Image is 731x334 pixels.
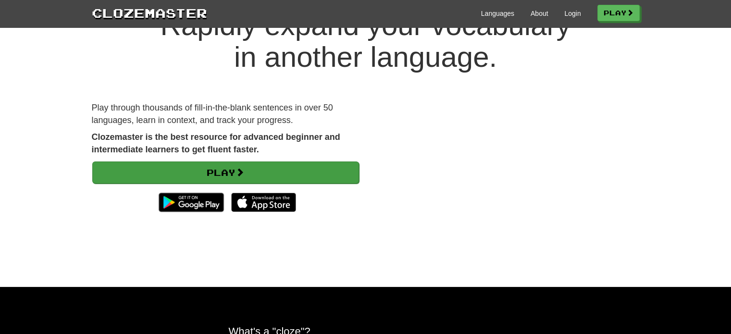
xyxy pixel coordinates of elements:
[92,132,340,154] strong: Clozemaster is the best resource for advanced beginner and intermediate learners to get fluent fa...
[92,161,359,184] a: Play
[531,9,548,18] a: About
[231,193,296,212] img: Download_on_the_App_Store_Badge_US-UK_135x40-25178aeef6eb6b83b96f5f2d004eda3bffbb37122de64afbaef7...
[92,4,207,22] a: Clozemaster
[92,102,359,126] p: Play through thousands of fill-in-the-blank sentences in over 50 languages, learn in context, and...
[564,9,581,18] a: Login
[481,9,514,18] a: Languages
[597,5,640,21] a: Play
[154,188,228,217] img: Get it on Google Play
